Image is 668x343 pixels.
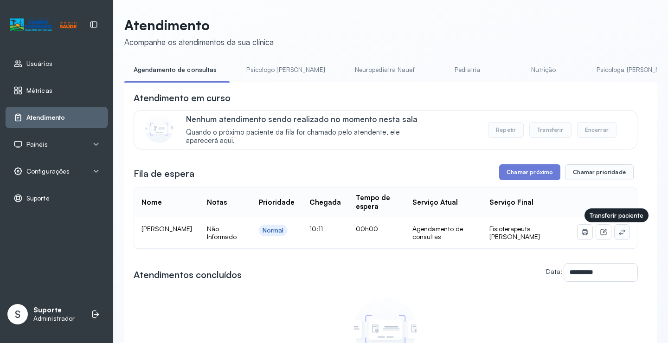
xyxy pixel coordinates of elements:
p: Administrador [33,315,75,323]
a: Usuários [13,59,100,68]
div: Prioridade [259,198,295,207]
button: Transferir [529,122,572,138]
p: Atendimento [124,17,274,33]
h3: Fila de espera [134,167,194,180]
a: Métricas [13,86,100,95]
span: Quando o próximo paciente da fila for chamado pelo atendente, ele aparecerá aqui. [186,128,431,146]
button: Chamar prioridade [565,164,634,180]
button: Repetir [488,122,524,138]
h3: Atendimentos concluídos [134,268,242,281]
img: Imagem de CalloutCard [145,115,173,143]
div: Chegada [309,198,341,207]
a: Neuropediatra Nauef [346,62,424,78]
div: Nome [141,198,162,207]
a: Agendamento de consultas [124,62,226,78]
a: Psicologo [PERSON_NAME] [237,62,334,78]
img: Logotipo do estabelecimento [10,17,77,32]
span: Painéis [26,141,48,149]
span: Suporte [26,194,50,202]
a: Atendimento [13,113,100,122]
p: Suporte [33,306,75,315]
a: Pediatria [435,62,500,78]
p: Nenhum atendimento sendo realizado no momento nesta sala [186,114,431,124]
div: Normal [263,227,284,234]
span: Não Informado [207,225,237,241]
span: Usuários [26,60,52,68]
span: Configurações [26,168,70,175]
div: Agendamento de consultas [412,225,475,241]
span: 10:11 [309,225,323,233]
label: Data: [546,267,562,275]
span: Fisioterapeuta [PERSON_NAME] [489,225,540,241]
span: 00h00 [356,225,378,233]
div: Notas [207,198,227,207]
div: Tempo de espera [356,194,398,211]
button: Chamar próximo [499,164,560,180]
h3: Atendimento em curso [134,91,231,104]
button: Encerrar [577,122,617,138]
span: [PERSON_NAME] [141,225,192,233]
a: Nutrição [511,62,576,78]
div: Acompanhe os atendimentos da sua clínica [124,37,274,47]
div: Serviço Atual [412,198,458,207]
span: Métricas [26,87,52,95]
div: Serviço Final [489,198,533,207]
span: Atendimento [26,114,65,122]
